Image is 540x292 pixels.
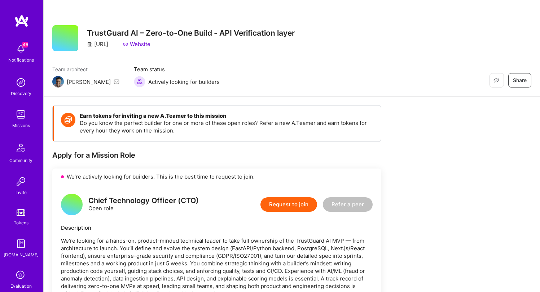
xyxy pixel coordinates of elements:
img: Actively looking for builders [134,76,145,87]
p: Do you know the perfect builder for one or more of these open roles? Refer a new A.Teamer and ear... [80,119,374,134]
h4: Earn tokens for inviting a new A.Teamer to this mission [80,113,374,119]
img: logo [14,14,29,27]
button: Share [508,73,531,87]
i: icon CompanyGray [87,41,93,47]
img: Invite [14,174,28,189]
span: Team status [134,66,220,73]
img: tokens [17,209,25,216]
img: bell [14,42,28,56]
span: Share [513,77,527,84]
div: Discovery [11,90,31,97]
span: 46 [22,42,28,48]
div: Notifications [8,56,34,64]
div: [PERSON_NAME] [67,78,111,86]
img: guide book [14,237,28,251]
div: Apply for a Mission Role [52,151,381,160]
button: Refer a peer [323,197,373,212]
img: Team Architect [52,76,64,87]
i: icon EyeClosed [493,77,499,83]
div: Invite [16,189,27,196]
div: Evaluation [10,282,32,290]
img: teamwork [14,107,28,122]
h3: TrustGuard AI – Zero-to-One Build - API Verification layer [87,28,295,37]
i: icon Mail [114,79,119,85]
i: icon SelectionTeam [14,269,28,282]
div: Description [61,224,373,232]
div: Community [9,157,32,164]
div: We’re actively looking for builders. This is the best time to request to join. [52,169,381,185]
div: Missions [12,122,30,129]
img: discovery [14,75,28,90]
div: Tokens [14,219,28,226]
img: Token icon [61,113,75,127]
img: Community [12,139,30,157]
a: Website [123,40,150,48]
button: Request to join [260,197,317,212]
span: Actively looking for builders [148,78,220,86]
span: Team architect [52,66,119,73]
div: [URL] [87,40,108,48]
div: [DOMAIN_NAME] [4,251,39,259]
div: Open role [88,197,199,212]
div: Chief Technology Officer (CTO) [88,197,199,205]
